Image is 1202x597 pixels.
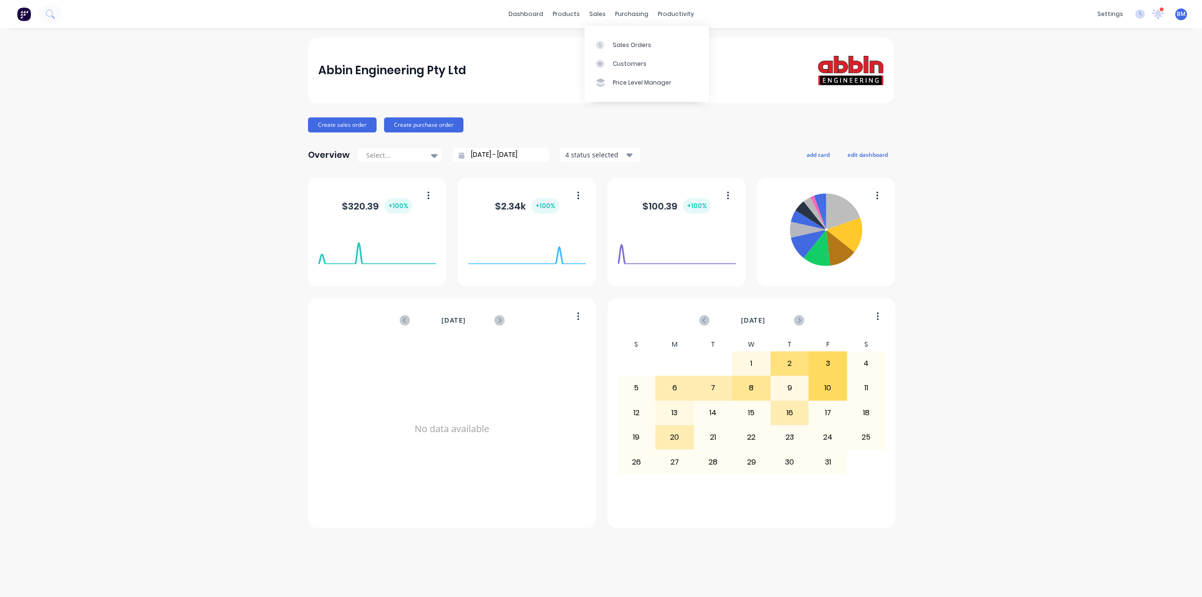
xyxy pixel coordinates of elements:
[732,338,771,351] div: W
[848,426,885,449] div: 25
[694,401,732,425] div: 14
[385,198,412,214] div: + 100 %
[771,352,809,375] div: 2
[732,426,770,449] div: 22
[532,198,559,214] div: + 100 %
[548,7,585,21] div: products
[318,61,466,80] div: Abbin Engineering Pty Ltd
[694,426,732,449] div: 21
[771,426,809,449] div: 23
[1177,10,1186,18] span: BM
[732,401,770,425] div: 15
[809,450,847,473] div: 31
[771,376,809,400] div: 9
[694,338,732,351] div: T
[613,78,671,87] div: Price Level Manager
[771,401,809,425] div: 16
[642,198,711,214] div: $ 100.39
[617,338,656,351] div: S
[848,352,885,375] div: 4
[656,376,693,400] div: 6
[618,450,655,473] div: 26
[656,426,693,449] div: 20
[17,7,31,21] img: Factory
[585,35,709,54] a: Sales Orders
[809,376,847,400] div: 10
[610,7,653,21] div: purchasing
[618,376,655,400] div: 5
[848,376,885,400] div: 11
[441,315,466,326] span: [DATE]
[308,146,350,164] div: Overview
[495,198,559,214] div: $ 2.34k
[655,338,694,351] div: M
[683,198,711,214] div: + 100 %
[732,352,770,375] div: 1
[809,401,847,425] div: 17
[656,450,693,473] div: 27
[841,148,894,161] button: edit dashboard
[585,73,709,92] a: Price Level Manager
[565,150,624,160] div: 4 status selected
[653,7,699,21] div: productivity
[613,60,647,68] div: Customers
[618,401,655,425] div: 12
[732,376,770,400] div: 8
[308,117,377,132] button: Create sales order
[809,352,847,375] div: 3
[848,401,885,425] div: 18
[694,376,732,400] div: 7
[585,54,709,73] a: Customers
[741,315,765,326] span: [DATE]
[732,450,770,473] div: 29
[771,450,809,473] div: 30
[771,338,809,351] div: T
[618,426,655,449] div: 19
[342,198,412,214] div: $ 320.39
[656,401,693,425] div: 13
[384,117,463,132] button: Create purchase order
[613,41,651,49] div: Sales Orders
[318,338,586,520] div: No data available
[809,426,847,449] div: 24
[694,450,732,473] div: 28
[1093,7,1128,21] div: settings
[801,148,836,161] button: add card
[585,7,610,21] div: sales
[847,338,886,351] div: S
[504,7,548,21] a: dashboard
[818,55,884,85] img: Abbin Engineering Pty Ltd
[809,338,847,351] div: F
[560,148,640,162] button: 4 status selected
